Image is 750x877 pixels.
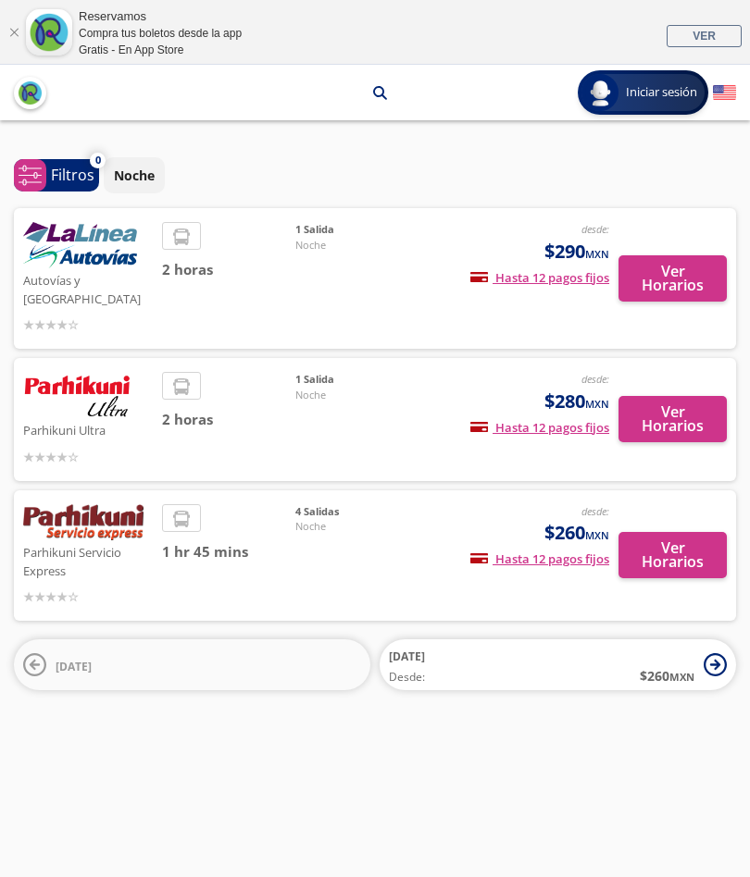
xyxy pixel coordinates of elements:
[95,153,101,168] span: 0
[114,166,155,185] p: Noche
[693,30,716,43] span: VER
[14,77,46,109] button: back
[619,532,727,578] button: Ver Horarios
[295,504,425,520] span: 4 Salidas
[79,7,242,26] div: Reservamos
[619,396,727,442] button: Ver Horarios
[470,550,609,567] span: Hasta 12 pagos fijos
[585,397,609,411] small: MXN
[470,419,609,436] span: Hasta 12 pagos fijos
[295,222,425,238] span: 1 Salida
[295,388,425,403] span: Noche
[581,222,609,236] em: desde:
[233,83,288,103] p: Uruapan
[295,238,425,253] span: Noche
[8,27,19,38] a: Cerrar
[544,519,609,547] span: $260
[104,157,165,193] button: Noche
[380,639,736,690] button: [DATE]Desde:$260MXN
[162,541,295,562] span: 1 hr 45 mins
[619,83,705,102] span: Iniciar sesión
[619,255,727,302] button: Ver Horarios
[162,409,295,430] span: 2 horas
[585,528,609,542] small: MXN
[389,648,425,664] span: [DATE]
[640,666,694,686] span: $ 260
[23,418,153,440] p: Parhikuni Ultra
[470,269,609,286] span: Hasta 12 pagos fijos
[311,83,359,103] p: Morelia
[14,159,99,191] button: 0Filtros
[295,519,425,535] span: Noche
[389,669,425,686] span: Desde:
[23,222,137,268] img: Autovías y La Línea
[51,164,94,186] p: Filtros
[56,659,92,674] span: [DATE]
[667,25,742,47] a: VER
[14,639,370,690] button: [DATE]
[669,670,694,684] small: MXN
[162,259,295,280] span: 2 horas
[713,81,736,105] button: English
[544,238,609,266] span: $290
[581,372,609,386] em: desde:
[23,504,144,541] img: Parhikuni Servicio Express
[79,42,242,58] div: Gratis - En App Store
[585,247,609,261] small: MXN
[79,25,242,42] div: Compra tus boletos desde la app
[23,268,153,308] p: Autovías y [GEOGRAPHIC_DATA]
[23,540,153,580] p: Parhikuni Servicio Express
[544,388,609,415] span: $280
[23,372,131,418] img: Parhikuni Ultra
[295,372,425,388] span: 1 Salida
[581,504,609,518] em: desde:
